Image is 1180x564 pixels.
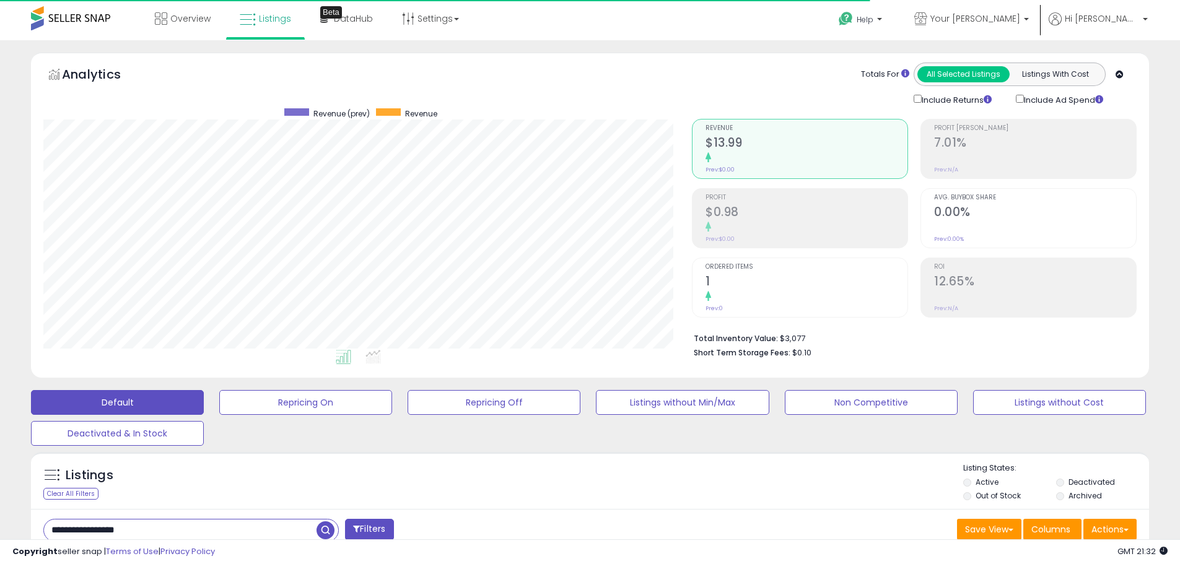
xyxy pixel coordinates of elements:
[706,136,907,152] h2: $13.99
[1009,66,1101,82] button: Listings With Cost
[706,235,735,243] small: Prev: $0.00
[934,305,958,312] small: Prev: N/A
[792,347,811,358] span: $0.10
[934,264,1136,271] span: ROI
[785,390,958,415] button: Non Competitive
[1069,477,1115,487] label: Deactivated
[345,519,393,540] button: Filters
[259,12,291,25] span: Listings
[596,390,769,415] button: Listings without Min/Max
[1007,92,1123,106] div: Include Ad Spend
[829,2,894,40] a: Help
[706,274,907,291] h2: 1
[706,166,735,173] small: Prev: $0.00
[405,108,437,119] span: Revenue
[957,519,1021,540] button: Save View
[1049,12,1148,40] a: Hi [PERSON_NAME]
[320,6,342,19] div: Tooltip anchor
[408,390,580,415] button: Repricing Off
[934,235,964,243] small: Prev: 0.00%
[62,66,145,86] h5: Analytics
[1031,523,1070,536] span: Columns
[1083,519,1137,540] button: Actions
[1069,490,1102,501] label: Archived
[904,92,1007,106] div: Include Returns
[1023,519,1082,540] button: Columns
[106,545,159,557] a: Terms of Use
[934,166,958,173] small: Prev: N/A
[706,194,907,201] span: Profit
[861,69,909,80] div: Totals For
[706,264,907,271] span: Ordered Items
[313,108,370,119] span: Revenue (prev)
[66,467,113,484] h5: Listings
[219,390,392,415] button: Repricing On
[170,12,211,25] span: Overview
[694,347,790,358] b: Short Term Storage Fees:
[1065,12,1139,25] span: Hi [PERSON_NAME]
[706,305,723,312] small: Prev: 0
[706,125,907,132] span: Revenue
[976,490,1021,501] label: Out of Stock
[934,136,1136,152] h2: 7.01%
[838,11,854,27] i: Get Help
[934,194,1136,201] span: Avg. Buybox Share
[160,545,215,557] a: Privacy Policy
[706,205,907,222] h2: $0.98
[934,274,1136,291] h2: 12.65%
[12,545,58,557] strong: Copyright
[31,421,204,446] button: Deactivated & In Stock
[694,330,1127,345] li: $3,077
[857,14,873,25] span: Help
[973,390,1146,415] button: Listings without Cost
[963,462,1149,474] p: Listing States:
[917,66,1010,82] button: All Selected Listings
[976,477,999,487] label: Active
[930,12,1020,25] span: Your [PERSON_NAME]
[934,125,1136,132] span: Profit [PERSON_NAME]
[334,12,373,25] span: DataHub
[31,390,204,415] button: Default
[1117,545,1168,557] span: 2025-09-9 21:32 GMT
[12,546,215,558] div: seller snap | |
[934,205,1136,222] h2: 0.00%
[694,333,778,344] b: Total Inventory Value:
[43,488,98,500] div: Clear All Filters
